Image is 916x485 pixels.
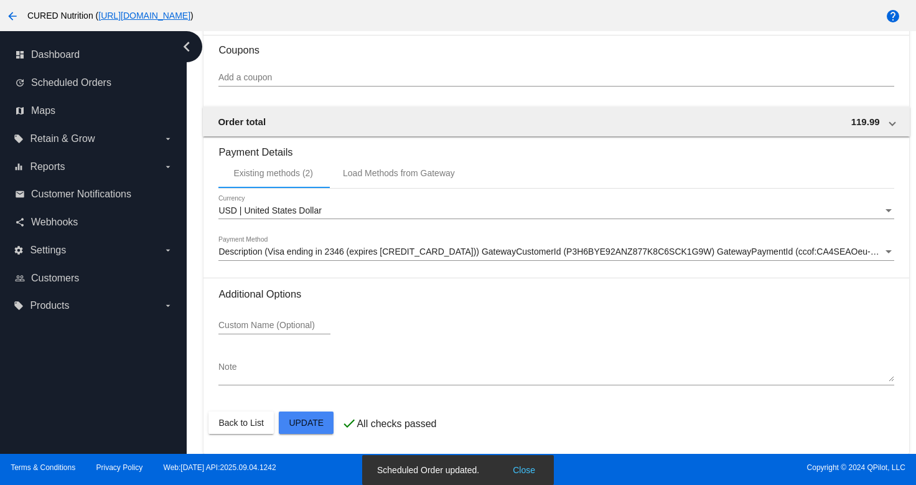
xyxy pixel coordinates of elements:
a: email Customer Notifications [15,184,173,204]
h3: Payment Details [218,137,894,158]
button: Close [509,464,539,476]
i: arrow_drop_down [163,301,173,311]
i: equalizer [14,162,24,172]
span: Scheduled Orders [31,77,111,88]
span: Customers [31,273,79,284]
a: update Scheduled Orders [15,73,173,93]
mat-icon: arrow_back [5,9,20,24]
i: arrow_drop_down [163,134,173,144]
span: Dashboard [31,49,80,60]
i: arrow_drop_down [163,245,173,255]
p: All checks passed [357,418,436,430]
span: Webhooks [31,217,78,228]
i: local_offer [14,134,24,144]
a: dashboard Dashboard [15,45,173,65]
span: Update [289,418,324,428]
span: Reports [30,161,65,172]
span: Retain & Grow [30,133,95,144]
span: Back to List [218,418,263,428]
a: [URL][DOMAIN_NAME] [98,11,190,21]
i: update [15,78,25,88]
a: share Webhooks [15,212,173,232]
a: Privacy Policy [96,463,143,472]
i: local_offer [14,301,24,311]
span: Settings [30,245,66,256]
a: Terms & Conditions [11,463,75,472]
i: dashboard [15,50,25,60]
mat-select: Currency [218,206,894,216]
i: share [15,217,25,227]
div: Existing methods (2) [233,168,313,178]
div: Load Methods from Gateway [343,168,455,178]
a: map Maps [15,101,173,121]
span: CURED Nutrition ( ) [27,11,194,21]
i: arrow_drop_down [163,162,173,172]
span: Customer Notifications [31,189,131,200]
mat-select: Payment Method [218,247,894,257]
h3: Coupons [218,35,894,56]
mat-icon: help [886,9,900,24]
simple-snack-bar: Scheduled Order updated. [377,464,539,476]
mat-icon: check [342,416,357,431]
i: email [15,189,25,199]
h3: Additional Options [218,288,894,300]
i: settings [14,245,24,255]
span: USD | United States Dollar [218,205,321,215]
a: Web:[DATE] API:2025.09.04.1242 [164,463,276,472]
i: chevron_left [177,37,197,57]
span: Order total [218,116,266,127]
button: Update [279,412,334,434]
span: Maps [31,105,55,116]
i: people_outline [15,273,25,283]
input: Custom Name (Optional) [218,321,330,331]
mat-expansion-panel-header: Order total 119.99 [203,106,909,136]
span: Copyright © 2024 QPilot, LLC [469,463,905,472]
button: Back to List [208,412,273,434]
a: people_outline Customers [15,268,173,288]
span: Products [30,300,69,311]
span: 119.99 [851,116,880,127]
input: Add a coupon [218,73,894,83]
i: map [15,106,25,116]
